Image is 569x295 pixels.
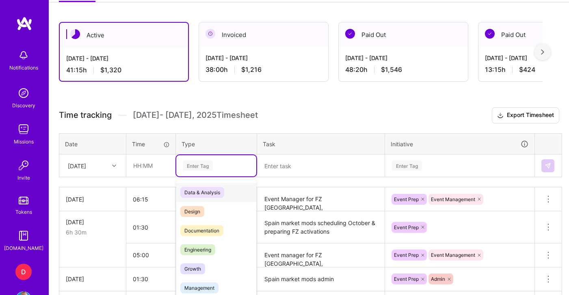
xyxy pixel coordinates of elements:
textarea: Event Manager for FZ [GEOGRAPHIC_DATA], [GEOGRAPHIC_DATA] & DACH - LaLiga: Atlético de Madrid vs ... [258,188,384,210]
img: teamwork [15,121,32,137]
th: Task [257,133,385,154]
span: $1,546 [381,65,402,74]
div: 41:15 h [66,66,182,74]
div: Enter Tag [183,159,213,172]
textarea: Event manager for FZ [GEOGRAPHIC_DATA], [GEOGRAPHIC_DATA] & DACH - LaLiga: Real Oviedo vs Barcelo... [258,244,384,267]
textarea: Spain market mods scheduling October & preparing FZ activations [258,212,384,243]
span: Event Prep [394,276,419,282]
input: HH:MM [126,189,175,210]
span: Event Prep [394,196,419,202]
div: [DOMAIN_NAME] [4,244,43,252]
th: Date [59,133,126,154]
span: Admin [431,276,445,282]
span: Documentation [180,225,223,236]
div: [DATE] - [DATE] [345,54,461,62]
img: Submit [545,163,551,169]
button: Export Timesheet [492,107,559,124]
input: HH:MM [126,268,175,290]
span: $424 [519,65,535,74]
div: Invoiced [199,22,328,47]
img: Paid Out [485,29,495,39]
span: [DATE] - [DATE] , 2025 Timesheet [133,110,258,120]
img: right [541,49,544,55]
a: D [13,264,34,280]
div: Discovery [12,101,35,110]
i: icon Chevron [112,164,116,168]
div: Tokens [15,208,32,216]
img: logo [16,16,32,31]
div: Missions [14,137,34,146]
span: Design [180,206,204,217]
div: Active [60,23,188,48]
img: Invite [15,157,32,174]
div: Paid Out [339,22,468,47]
div: Time [132,140,170,148]
th: Type [176,133,257,154]
i: icon Download [497,111,504,120]
div: D [15,264,32,280]
img: tokens [19,197,28,204]
textarea: Spain market mods admin [258,268,384,291]
img: Invoiced [206,29,215,39]
div: Notifications [9,63,38,72]
span: Management [180,282,219,293]
img: bell [15,47,32,63]
span: Time tracking [59,110,112,120]
img: Paid Out [345,29,355,39]
img: discovery [15,85,32,101]
div: [DATE] [66,275,119,283]
input: HH:MM [126,217,175,238]
div: 6h 30m [66,228,119,236]
div: Initiative [391,139,529,149]
div: [DATE] - [DATE] [206,54,322,62]
span: Data & Analysis [180,187,224,198]
span: Event Management [431,196,475,202]
span: Event Management [431,252,475,258]
span: Event Prep [394,252,419,258]
div: [DATE] [66,218,119,226]
span: Growth [180,263,205,274]
div: [DATE] - [DATE] [66,54,182,63]
div: 38:00 h [206,65,322,74]
div: [DATE] [68,161,86,170]
div: Invite [17,174,30,182]
input: HH:MM [127,155,175,176]
input: HH:MM [126,244,175,266]
span: Event Prep [394,224,419,230]
div: [DATE] [66,195,119,204]
span: Engineering [180,244,215,255]
div: Enter Tag [392,159,422,172]
span: $1,216 [241,65,262,74]
img: guide book [15,228,32,244]
div: 48:20 h [345,65,461,74]
img: Active [70,29,80,39]
span: $1,320 [100,66,121,74]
